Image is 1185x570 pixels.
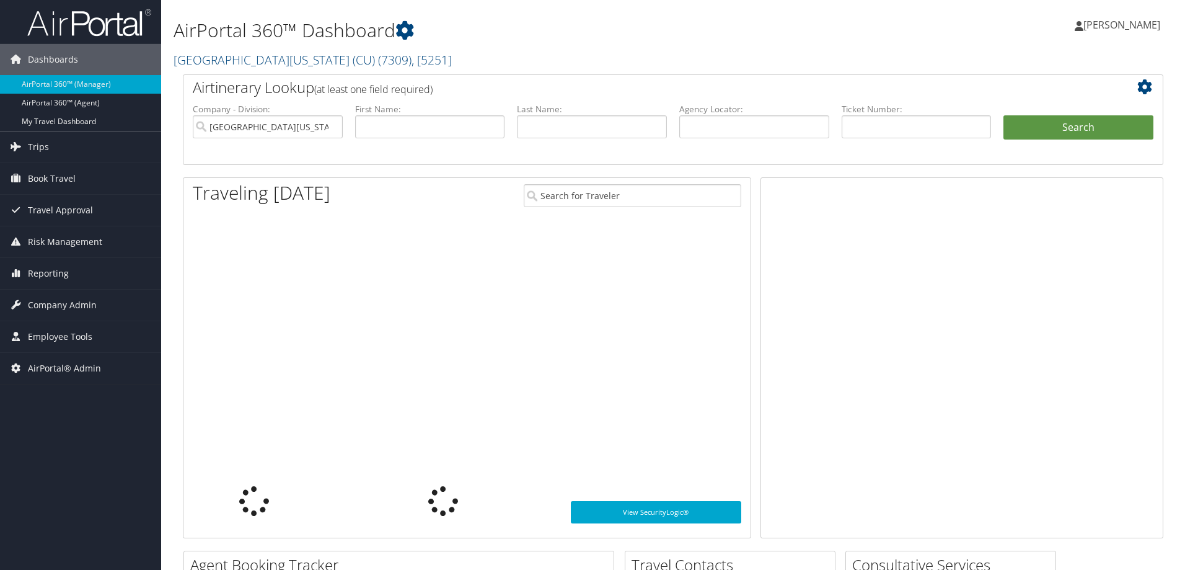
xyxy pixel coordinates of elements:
input: Search for Traveler [524,184,741,207]
label: Ticket Number: [842,103,992,115]
span: [PERSON_NAME] [1083,18,1160,32]
h2: Airtinerary Lookup [193,77,1072,98]
h1: Traveling [DATE] [193,180,330,206]
label: Last Name: [517,103,667,115]
button: Search [1003,115,1153,140]
a: [GEOGRAPHIC_DATA][US_STATE] (CU) [174,51,452,68]
span: Reporting [28,258,69,289]
h1: AirPortal 360™ Dashboard [174,17,840,43]
span: AirPortal® Admin [28,353,101,384]
span: Risk Management [28,226,102,257]
span: Travel Approval [28,195,93,226]
label: Company - Division: [193,103,343,115]
a: [PERSON_NAME] [1075,6,1173,43]
label: First Name: [355,103,505,115]
span: ( 7309 ) [378,51,412,68]
span: Trips [28,131,49,163]
span: Employee Tools [28,321,92,352]
span: Dashboards [28,44,78,75]
a: View SecurityLogic® [571,501,741,523]
span: (at least one field required) [314,82,433,96]
span: Book Travel [28,163,76,194]
span: Company Admin [28,290,97,321]
label: Agency Locator: [679,103,829,115]
img: airportal-logo.png [27,8,151,37]
span: , [ 5251 ] [412,51,452,68]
